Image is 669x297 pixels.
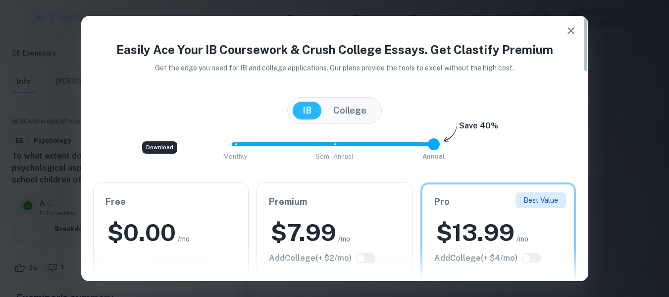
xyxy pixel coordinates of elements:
div: Download [142,141,177,154]
span: Annual [422,153,445,160]
img: subscription-arrow.svg [444,126,457,143]
h6: Save 40% [459,120,498,137]
h6: Pro [434,195,563,209]
p: Best Value [523,195,558,206]
h6: Premium [269,195,400,209]
span: Monthly [223,153,248,160]
span: /mo [338,234,350,244]
span: /mo [178,234,190,244]
h4: Easily Ace Your IB Coursework & Crush College Essays. Get Clastify Premium [93,41,576,59]
h6: Free [105,195,237,209]
h2: $ 0.00 [107,217,176,248]
h2: $ 13.99 [436,217,515,248]
h2: $ 7.99 [271,217,336,248]
button: College [323,102,376,119]
span: Semi-Annual [315,153,354,160]
p: Get the edge you need for IB and college applications. Our plans provide the tools to excel witho... [141,62,528,73]
button: IB [293,102,321,119]
span: /mo [516,234,528,244]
